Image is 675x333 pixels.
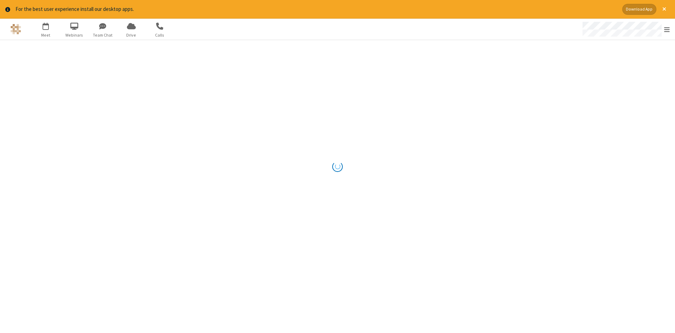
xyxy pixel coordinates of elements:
div: Open menu [576,19,675,40]
span: Drive [118,32,144,38]
button: Download App [622,4,656,15]
button: Close alert [659,4,670,15]
span: Team Chat [90,32,116,38]
img: QA Selenium DO NOT DELETE OR CHANGE [11,24,21,34]
div: For the best user experience install our desktop apps. [15,5,617,13]
button: Logo [2,19,29,40]
span: Meet [33,32,59,38]
span: Calls [147,32,173,38]
span: Webinars [61,32,88,38]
